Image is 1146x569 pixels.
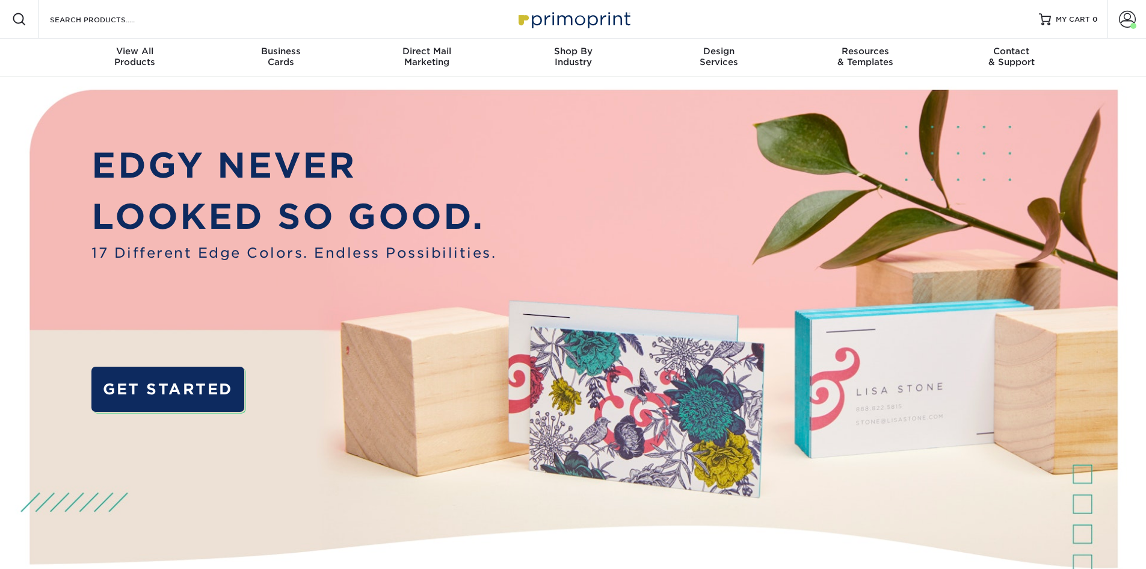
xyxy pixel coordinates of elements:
a: GET STARTED [91,367,244,412]
div: & Templates [792,46,938,67]
span: MY CART [1056,14,1090,25]
div: Cards [208,46,354,67]
a: Resources& Templates [792,39,938,77]
span: Business [208,46,354,57]
p: LOOKED SO GOOD. [91,191,496,243]
a: BusinessCards [208,39,354,77]
span: 0 [1092,15,1098,23]
a: Shop ByIndustry [500,39,646,77]
span: Resources [792,46,938,57]
a: View AllProducts [62,39,208,77]
span: Direct Mail [354,46,500,57]
img: Primoprint [513,6,633,32]
span: View All [62,46,208,57]
a: Direct MailMarketing [354,39,500,77]
a: Contact& Support [938,39,1085,77]
span: Contact [938,46,1085,57]
div: Industry [500,46,646,67]
div: Marketing [354,46,500,67]
div: Services [646,46,792,67]
span: 17 Different Edge Colors. Endless Possibilities. [91,243,496,263]
input: SEARCH PRODUCTS..... [49,12,166,26]
span: Shop By [500,46,646,57]
div: & Support [938,46,1085,67]
span: Design [646,46,792,57]
div: Products [62,46,208,67]
a: DesignServices [646,39,792,77]
p: EDGY NEVER [91,140,496,191]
